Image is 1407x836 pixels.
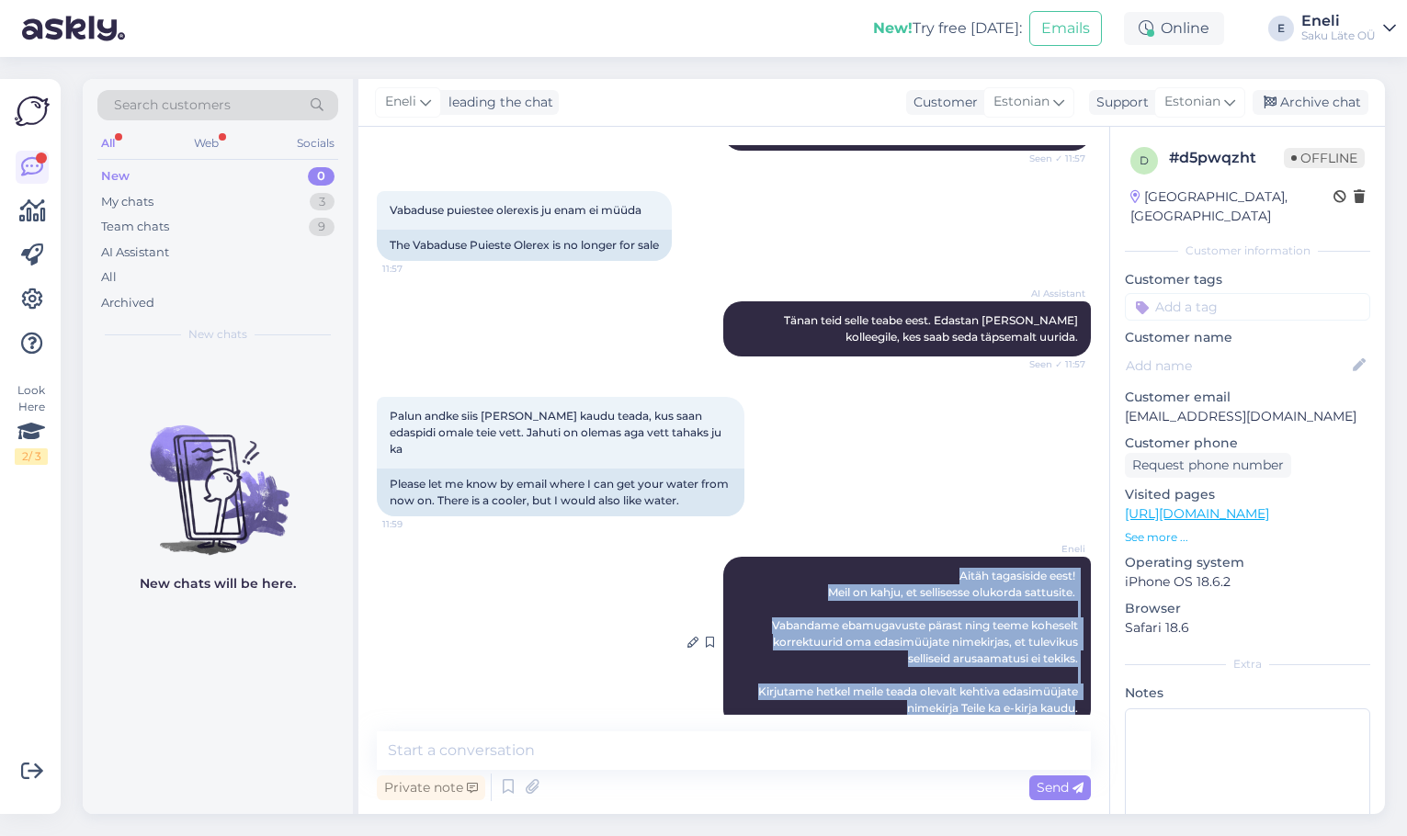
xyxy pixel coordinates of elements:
a: EneliSaku Läte OÜ [1301,14,1396,43]
div: Archive chat [1253,90,1368,115]
span: Offline [1284,148,1365,168]
input: Add name [1126,356,1349,376]
div: 3 [310,193,335,211]
button: Emails [1029,11,1102,46]
p: iPhone OS 18.6.2 [1125,572,1370,592]
div: Support [1089,93,1149,112]
div: AI Assistant [101,243,169,262]
div: Web [190,131,222,155]
img: Askly Logo [15,94,50,129]
span: Send [1037,779,1084,796]
div: Request phone number [1125,453,1291,478]
div: 0 [308,167,335,186]
span: Seen ✓ 11:57 [1016,357,1085,371]
div: Socials [293,131,338,155]
span: Palun andke siis [PERSON_NAME] kaudu teada, kus saan edaspidi omale teie vett. Jahuti on olemas a... [390,409,724,456]
p: Visited pages [1125,485,1370,504]
span: Tänan teid selle teabe eest. Edastan [PERSON_NAME] kolleegile, kes saab seda täpsemalt uurida. [784,313,1081,344]
div: Saku Läte OÜ [1301,28,1376,43]
div: Customer information [1125,243,1370,259]
p: Customer phone [1125,434,1370,453]
div: Please let me know by email where I can get your water from now on. There is a cooler, but I woul... [377,469,744,516]
p: New chats will be here. [140,574,296,593]
span: Eneli [1016,542,1085,556]
div: Try free [DATE]: [873,17,1022,40]
span: Estonian [1164,92,1220,112]
div: Look Here [15,382,48,465]
p: Customer tags [1125,270,1370,289]
a: [URL][DOMAIN_NAME] [1125,505,1269,522]
p: Notes [1125,683,1370,703]
div: E [1268,16,1294,41]
span: AI Assistant [1016,287,1085,300]
div: The Vabaduse Puieste Olerex is no longer for sale [377,230,672,261]
div: New [101,167,130,186]
span: Estonian [993,92,1050,112]
span: Aitäh tagasiside eest! Meil on kahju, et sellisesse olukorda sattusite. Vabandame ebamugavuste pä... [758,569,1081,715]
div: [GEOGRAPHIC_DATA], [GEOGRAPHIC_DATA] [1130,187,1333,226]
div: 2 / 3 [15,448,48,465]
p: Operating system [1125,553,1370,572]
div: Extra [1125,656,1370,672]
div: leading the chat [441,93,553,112]
input: Add a tag [1125,293,1370,321]
span: Vabaduse puiestee olerexis ju enam ei müüda [390,203,641,217]
div: All [97,131,119,155]
p: [EMAIL_ADDRESS][DOMAIN_NAME] [1125,407,1370,426]
div: Archived [101,294,154,312]
div: Eneli [1301,14,1376,28]
div: My chats [101,193,153,211]
span: 11:59 [382,517,451,531]
div: 9 [309,218,335,236]
p: Browser [1125,599,1370,618]
img: No chats [83,392,353,558]
p: Safari 18.6 [1125,618,1370,638]
div: Online [1124,12,1224,45]
div: Team chats [101,218,169,236]
p: Customer email [1125,388,1370,407]
span: Eneli [385,92,416,112]
div: Customer [906,93,978,112]
span: Search customers [114,96,231,115]
span: d [1140,153,1149,167]
span: Seen ✓ 11:57 [1016,152,1085,165]
b: New! [873,19,913,37]
div: All [101,268,117,287]
p: Customer name [1125,328,1370,347]
div: Private note [377,775,485,800]
span: 11:57 [382,262,451,276]
p: See more ... [1125,529,1370,546]
div: # d5pwqzht [1169,147,1284,169]
span: New chats [188,326,247,343]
